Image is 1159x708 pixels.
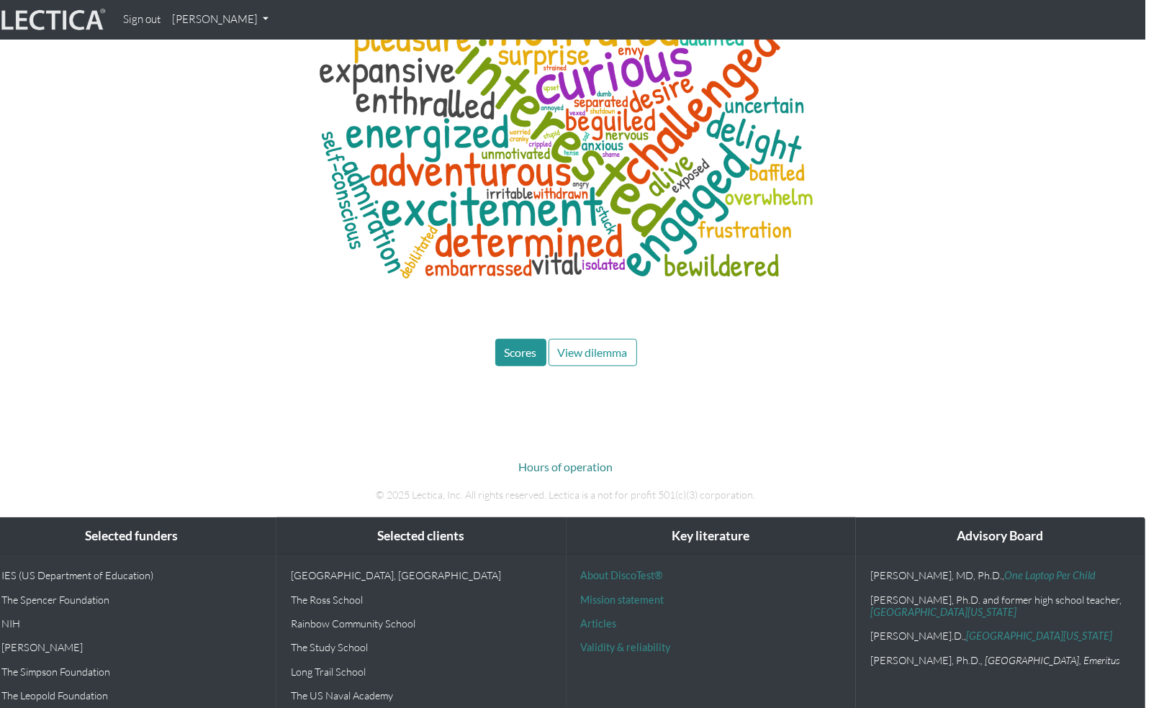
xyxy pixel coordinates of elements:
[1,666,261,678] p: The Simpson Foundation
[1,641,261,653] p: [PERSON_NAME]
[581,641,671,653] a: Validity & reliability
[495,339,546,366] button: Scores
[870,630,1130,642] p: [PERSON_NAME].D.,
[1,617,261,630] p: NIH
[1,569,261,581] p: IES (US Department of Education)
[870,606,1016,618] a: [GEOGRAPHIC_DATA][US_STATE]
[966,630,1112,642] a: [GEOGRAPHIC_DATA][US_STATE]
[166,487,965,503] p: © 2025 Lectica, Inc. All rights reserved. Lectica is a not for profit 501(c)(3) corporation.
[558,345,628,359] span: View dilemma
[581,617,617,630] a: Articles
[291,666,551,678] p: Long Trail School
[581,594,664,606] a: Mission statement
[1004,569,1096,581] a: One Laptop Per Child
[1,689,261,702] p: The Leopold Foundation
[870,594,1130,619] p: [PERSON_NAME], Ph.D. and former high school teacher,
[291,641,551,653] p: The Study School
[291,689,551,702] p: The US Naval Academy
[549,339,637,366] button: View dilemma
[291,569,551,581] p: [GEOGRAPHIC_DATA], [GEOGRAPHIC_DATA]
[980,654,1120,666] em: , [GEOGRAPHIC_DATA], Emeritus
[276,518,565,555] div: Selected clients
[870,654,1130,666] p: [PERSON_NAME], Ph.D.
[581,569,663,581] a: About DiscoTest®
[291,594,551,606] p: The Ross School
[291,617,551,630] p: Rainbow Community School
[166,6,274,34] a: [PERSON_NAME]
[567,518,855,555] div: Key literature
[870,569,1130,581] p: [PERSON_NAME], MD, Ph.D.,
[117,6,166,34] a: Sign out
[1,594,261,606] p: The Spencer Foundation
[505,345,537,359] span: Scores
[856,518,1145,555] div: Advisory Board
[519,460,613,473] a: Hours of operation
